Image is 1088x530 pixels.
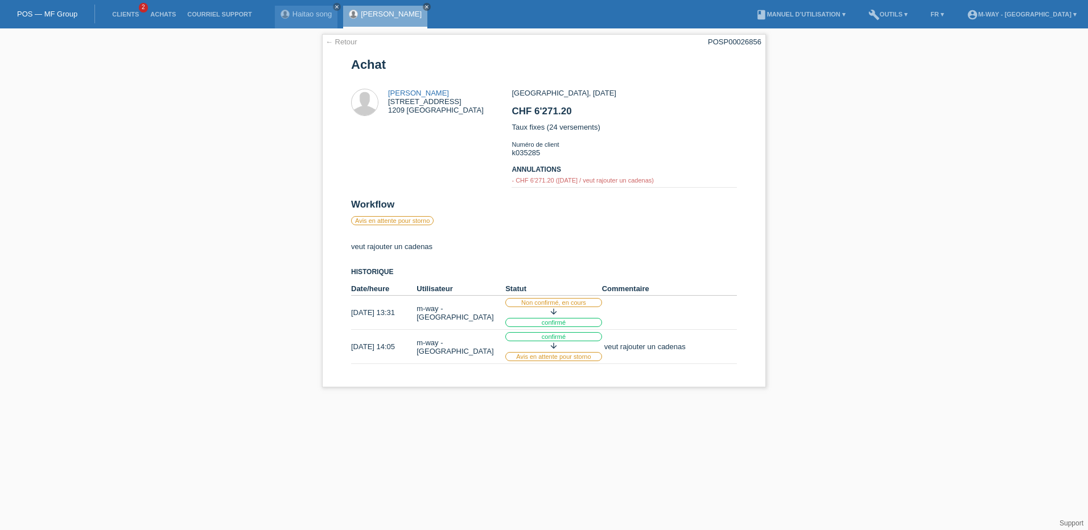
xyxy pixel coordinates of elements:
td: m-way - [GEOGRAPHIC_DATA] [417,296,505,330]
a: close [333,3,341,11]
a: FR ▾ [925,11,950,18]
i: book [756,9,767,20]
h2: Workflow [351,199,737,216]
div: [GEOGRAPHIC_DATA], [DATE] Taux fixes (24 versements) k035285 [512,89,736,199]
a: Haitao song [292,10,332,18]
label: confirmé [505,332,602,341]
td: m-way - [GEOGRAPHIC_DATA] [417,330,505,364]
a: Support [1060,519,1083,527]
td: [DATE] 13:31 [351,296,417,330]
a: Clients [106,11,145,18]
th: Statut [505,282,602,296]
div: veut rajouter un cadenas [351,234,737,364]
div: - CHF 6'271.20 ([DATE] / veut rajouter un cadenas) [512,177,736,184]
th: Utilisateur [417,282,505,296]
div: [STREET_ADDRESS] 1209 [GEOGRAPHIC_DATA] [388,89,484,114]
label: confirmé [505,318,602,327]
a: [PERSON_NAME] [388,89,449,97]
h2: CHF 6'271.20 [512,106,736,123]
a: Courriel Support [182,11,257,18]
a: buildOutils ▾ [863,11,913,18]
div: POSP00026856 [708,38,761,46]
th: Date/heure [351,282,417,296]
a: POS — MF Group [17,10,77,18]
th: Commentaire [602,282,737,296]
h3: Annulations [512,165,736,174]
i: arrow_downward [549,341,558,350]
i: close [424,4,430,10]
i: close [334,4,340,10]
a: bookManuel d’utilisation ▾ [750,11,851,18]
a: Achats [145,11,182,18]
a: ← Retour [325,38,357,46]
label: Avis en attente pour storno [505,352,602,361]
i: account_circle [967,9,978,20]
label: Non confirmé, en cours [505,298,602,307]
i: build [868,9,880,20]
span: Numéro de client [512,141,559,148]
label: Avis en attente pour storno [351,216,434,225]
i: arrow_downward [549,307,558,316]
h1: Achat [351,57,737,72]
a: [PERSON_NAME] [361,10,422,18]
a: close [423,3,431,11]
td: [DATE] 14:05 [351,330,417,364]
span: 2 [139,3,148,13]
a: account_circlem-way - [GEOGRAPHIC_DATA] ▾ [961,11,1082,18]
h3: Historique [351,268,737,276]
td: veut rajouter un cadenas [602,330,737,364]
